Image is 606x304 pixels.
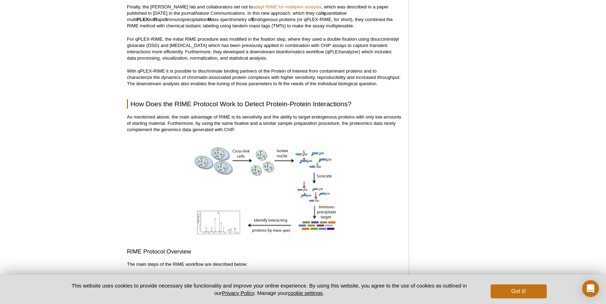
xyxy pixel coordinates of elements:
a: Privacy Policy [222,290,254,296]
strong: I [166,17,167,22]
img: RIME Method [190,140,339,244]
a: adapt RIME for multiplex analysis [253,4,322,9]
strong: E [252,17,255,22]
em: Nature Communications [195,11,245,16]
div: Open Intercom Messenger [582,280,599,297]
p: This website uses cookies to provide necessary site functionality and improve your online experie... [59,282,479,297]
h3: RIME Protocol Overview [127,248,402,256]
button: cookie settings [288,290,323,296]
strong: M [208,17,211,22]
strong: PLEX [137,17,149,22]
p: As mentioned above, the main advantage of RIME is its sensitivity and the ability to target endog... [127,114,402,133]
p: For qPLEX-RIME, the initial RIME procedure was modified in the fixation step, where they used a d... [127,36,402,61]
button: Got it! [491,284,547,298]
p: Finally, the [PERSON_NAME] lab and collaborators set out to , which was described in a paper publ... [127,4,402,29]
h2: How Does the RIME Protocol Work to Detect Protein-Protein Interactions? [127,99,402,109]
strong: R [154,17,157,22]
p: With qPLEX-RIME it is possible to discriminate binding partners of the Protein of Interest from c... [127,68,402,87]
strong: q [323,11,325,16]
p: The main steps of the RIME workflow are described below: [127,261,402,268]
